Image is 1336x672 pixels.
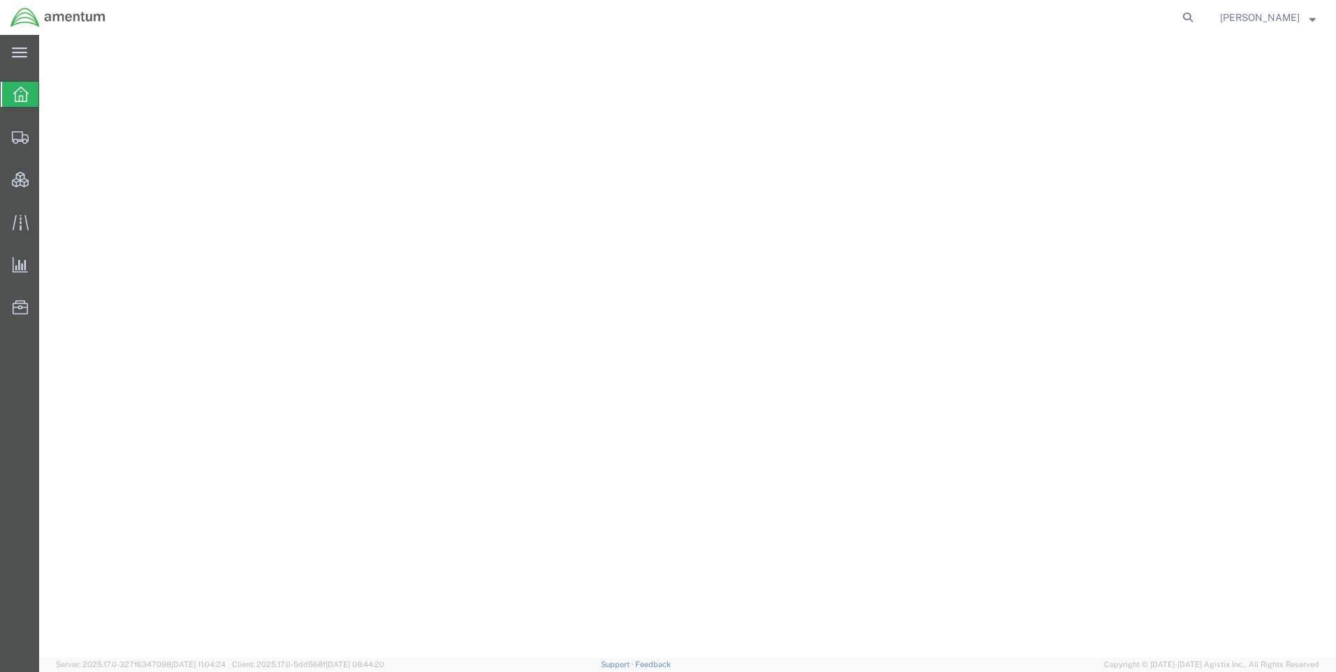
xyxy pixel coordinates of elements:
[1219,9,1316,26] button: [PERSON_NAME]
[1104,659,1319,671] span: Copyright © [DATE]-[DATE] Agistix Inc., All Rights Reserved
[601,660,636,669] a: Support
[326,660,384,669] span: [DATE] 08:44:20
[171,660,226,669] span: [DATE] 11:04:24
[232,660,384,669] span: Client: 2025.17.0-5dd568f
[1220,10,1300,25] span: Ray Cheatteam
[10,7,106,28] img: logo
[56,660,226,669] span: Server: 2025.17.0-327f6347098
[39,35,1336,657] iframe: FS Legacy Container
[635,660,671,669] a: Feedback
